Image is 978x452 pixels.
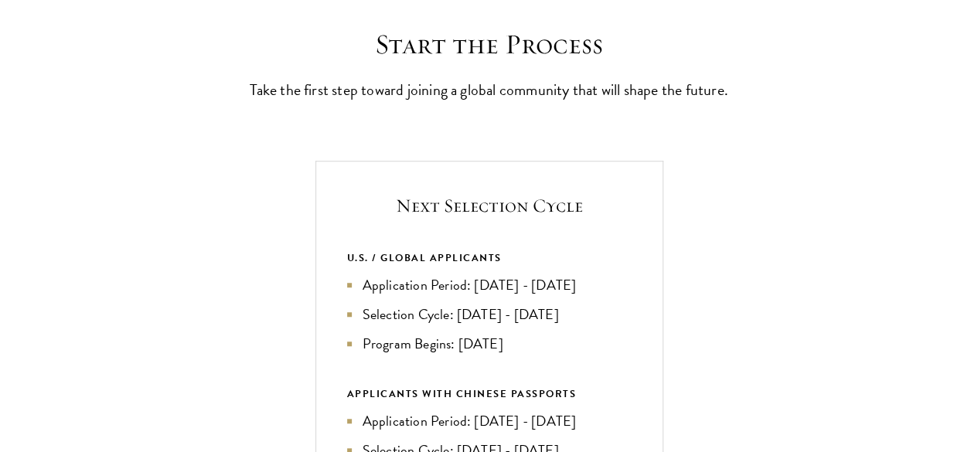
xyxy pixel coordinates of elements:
[347,250,632,267] div: U.S. / GLOBAL APPLICANTS
[347,274,632,296] li: Application Period: [DATE] - [DATE]
[250,76,729,103] p: Take the first step toward joining a global community that will shape the future.
[347,304,632,325] li: Selection Cycle: [DATE] - [DATE]
[347,410,632,432] li: Application Period: [DATE] - [DATE]
[250,28,729,61] h2: Start the Process
[347,386,632,403] div: APPLICANTS WITH CHINESE PASSPORTS
[347,192,632,219] h5: Next Selection Cycle
[347,333,632,355] li: Program Begins: [DATE]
